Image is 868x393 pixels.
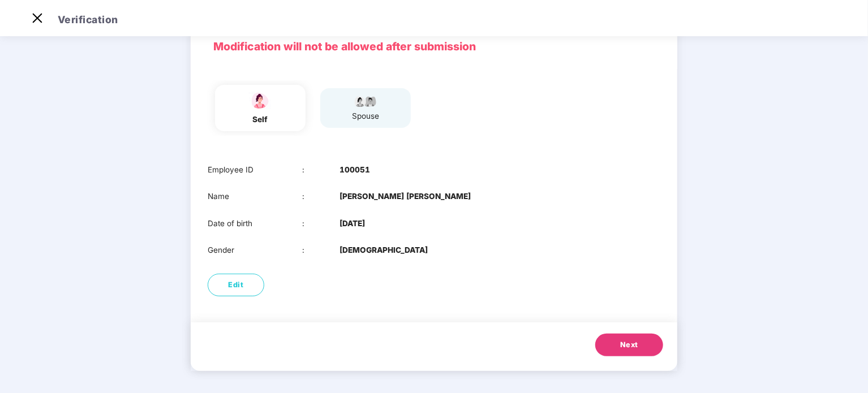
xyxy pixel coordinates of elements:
[208,164,302,176] div: Employee ID
[595,334,663,356] button: Next
[302,218,340,230] div: :
[246,90,274,110] img: svg+xml;base64,PHN2ZyBpZD0iU3BvdXNlX2ljb24iIHhtbG5zPSJodHRwOi8vd3d3LnczLm9yZy8yMDAwL3N2ZyIgd2lkdG...
[208,244,302,256] div: Gender
[620,339,638,351] span: Next
[302,244,340,256] div: :
[340,191,471,202] b: [PERSON_NAME] [PERSON_NAME]
[208,218,302,230] div: Date of birth
[208,274,264,296] button: Edit
[208,191,302,202] div: Name
[340,244,428,256] b: [DEMOGRAPHIC_DATA]
[302,164,340,176] div: :
[340,164,370,176] b: 100051
[246,114,274,126] div: self
[340,218,365,230] b: [DATE]
[229,279,244,291] span: Edit
[351,110,380,122] div: spouse
[213,38,655,55] p: Modification will not be allowed after submission
[351,94,380,107] img: svg+xml;base64,PHN2ZyB4bWxucz0iaHR0cDovL3d3dy53My5vcmcvMjAwMC9zdmciIHdpZHRoPSI5Ny44OTciIGhlaWdodD...
[302,191,340,202] div: :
